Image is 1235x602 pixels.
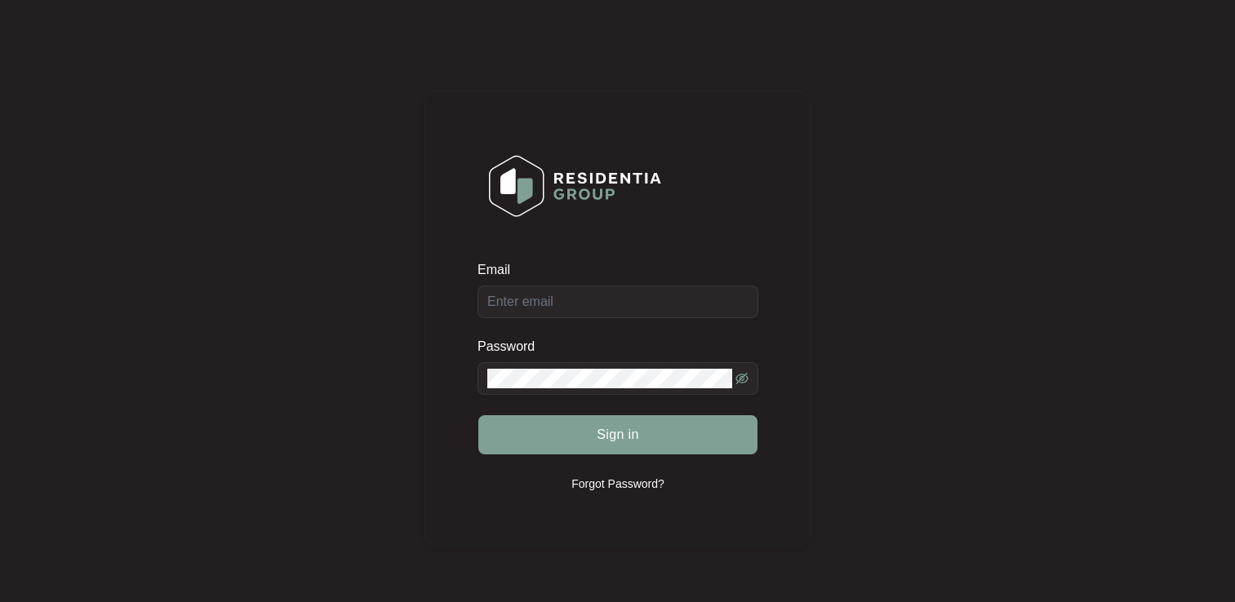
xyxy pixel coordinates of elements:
[487,369,732,388] input: Password
[478,286,758,318] input: Email
[478,144,672,228] img: Login Logo
[597,425,639,445] span: Sign in
[571,476,664,492] p: Forgot Password?
[735,372,749,385] span: eye-invisible
[478,339,547,355] label: Password
[478,415,757,454] button: Sign in
[478,262,522,278] label: Email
